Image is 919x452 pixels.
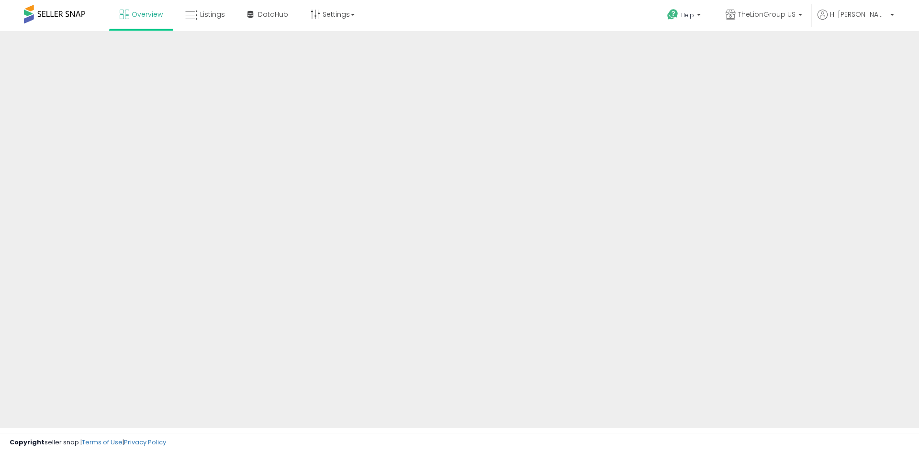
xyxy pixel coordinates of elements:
i: Get Help [667,9,679,21]
span: Overview [132,10,163,19]
span: Help [681,11,694,19]
a: Help [660,1,710,31]
span: Hi [PERSON_NAME] [830,10,887,19]
span: Listings [200,10,225,19]
a: Hi [PERSON_NAME] [818,10,894,31]
span: DataHub [258,10,288,19]
span: TheLionGroup US [738,10,796,19]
